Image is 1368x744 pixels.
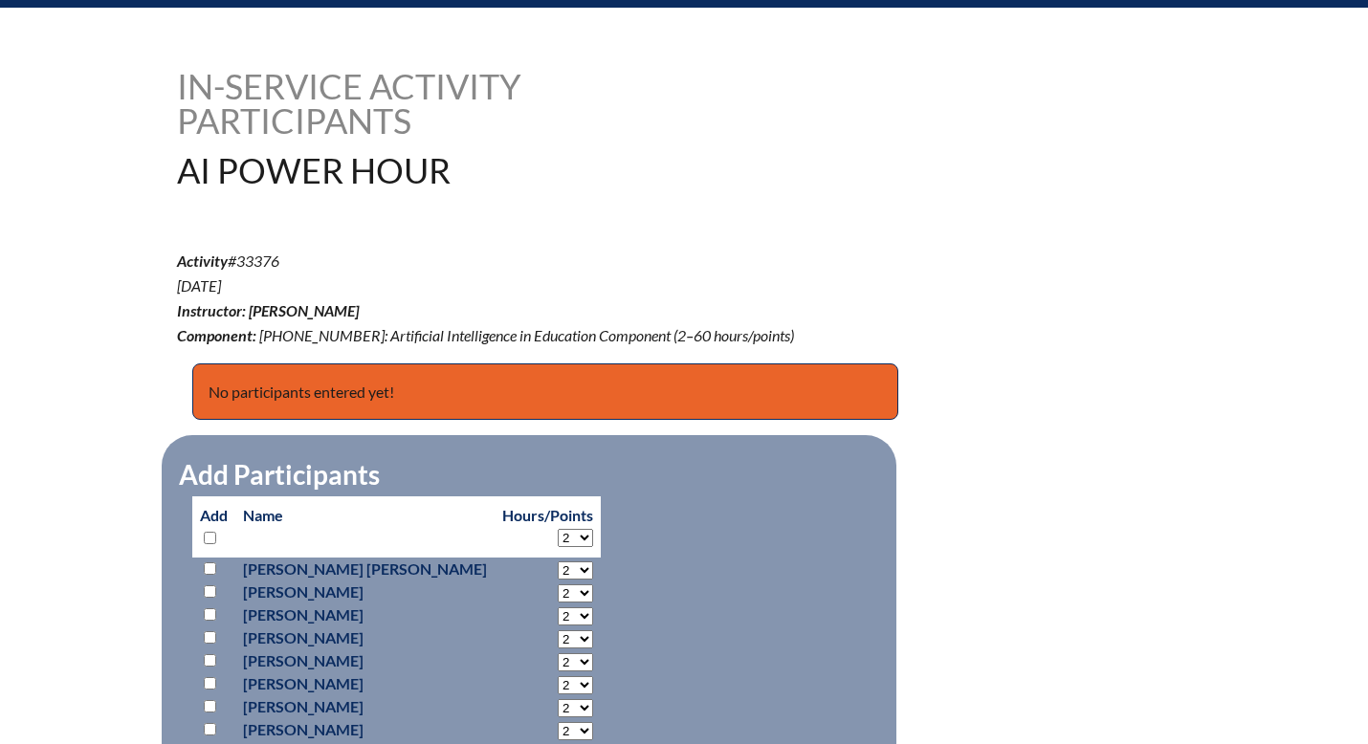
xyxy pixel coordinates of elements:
p: No participants entered yet! [192,363,898,421]
legend: Add Participants [177,458,382,491]
h1: AI Power Hour [177,153,805,187]
b: Component: [177,326,256,344]
p: Hours/Points [502,504,593,527]
span: [PERSON_NAME] [249,301,359,319]
p: [PERSON_NAME] [243,718,487,741]
p: [PERSON_NAME] [243,580,487,603]
span: [DATE] [177,276,221,295]
span: [PHONE_NUMBER]: Artificial Intelligence in Education Component [259,326,671,344]
b: Instructor: [177,301,246,319]
p: #33376 [177,249,850,348]
p: Add [200,504,228,550]
p: [PERSON_NAME] [243,649,487,672]
p: [PERSON_NAME] [243,626,487,649]
b: Activity [177,252,228,270]
span: (2–60 hours/points) [673,326,794,344]
p: [PERSON_NAME] [243,672,487,695]
p: Name [243,504,487,527]
h1: In-service Activity Participants [177,69,563,138]
p: [PERSON_NAME] [PERSON_NAME] [243,558,487,580]
p: [PERSON_NAME] [243,603,487,626]
p: [PERSON_NAME] [243,695,487,718]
